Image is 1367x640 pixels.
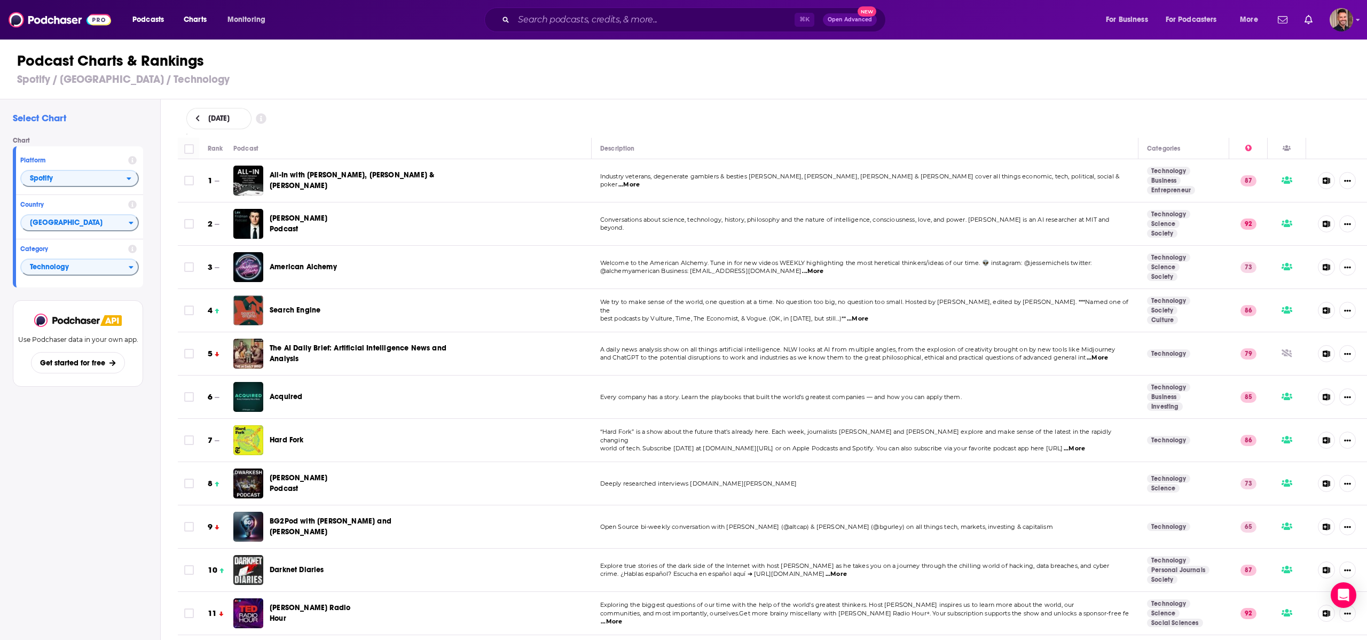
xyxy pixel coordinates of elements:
[270,473,327,493] span: [PERSON_NAME] Podcast
[618,181,640,189] span: ...More
[600,562,1110,569] span: Explore true stories of the dark side of the Internet with host [PERSON_NAME] as he takes you on ...
[600,259,1092,267] span: Welcome to the American Alchemy. Tune in for new videos WEEKLY highlighting the most heretical th...
[1274,11,1292,29] a: Show notifications dropdown
[184,392,194,402] span: Toggle select row
[270,435,304,444] span: Hard Fork
[1339,475,1356,492] button: Show More Button
[40,358,105,368] span: Get started for free
[1245,142,1252,155] div: Power Score
[270,214,327,233] span: [PERSON_NAME] Podcast
[600,428,1111,444] span: “Hard Fork” is a show about the future that’s already here. Each week, journalists [PERSON_NAME] ...
[233,555,263,585] img: Darknet Diaries
[31,352,124,373] button: Get started for free
[1240,305,1256,316] p: 86
[1147,556,1190,565] a: Technology
[1147,566,1209,574] a: Personal Journals
[184,219,194,229] span: Toggle select row
[34,314,100,327] a: Podchaser - Follow, Share and Rate Podcasts
[600,181,618,188] span: poker
[270,565,324,574] span: Darknet Diaries
[1147,474,1190,483] a: Technology
[233,142,258,155] div: Podcast
[1339,172,1356,189] button: Show More Button
[18,335,138,344] p: Use Podchaser data in your own app.
[208,521,213,533] h3: 9
[208,391,213,403] h3: 6
[20,157,124,164] h4: Platform
[600,570,825,577] span: crime. ¿Hablas español? Escucha en español aquí ➔ [URL][DOMAIN_NAME]
[184,565,194,575] span: Toggle select row
[1098,11,1161,28] button: open menu
[184,479,194,488] span: Toggle select row
[125,11,178,28] button: open menu
[1147,393,1181,401] a: Business
[600,267,802,275] span: @alchemyamerican Business: [EMAIL_ADDRESS][DOMAIN_NAME]
[1147,142,1180,155] div: Categories
[21,214,129,232] span: [GEOGRAPHIC_DATA]
[1159,11,1232,28] button: open menu
[13,137,152,144] h4: Chart
[270,170,465,191] a: All-In with [PERSON_NAME], [PERSON_NAME] & [PERSON_NAME]
[233,295,263,325] a: Search Engine
[30,175,53,182] span: Spotify
[208,607,217,620] h3: 11
[270,213,351,235] a: [PERSON_NAME] Podcast
[100,315,122,326] img: Podchaser API banner
[1147,349,1190,358] a: Technology
[600,444,1063,452] span: world of tech. Subscribe [DATE] at [DOMAIN_NAME][URL] or on Apple Podcasts and Spotify. You can a...
[270,305,320,316] a: Search Engine
[208,261,213,274] h3: 3
[233,382,263,412] img: Acquired
[1147,186,1195,194] a: Entrepreneur
[20,245,124,253] h4: Category
[270,565,324,575] a: Darknet Diaries
[184,262,194,272] span: Toggle select row
[1300,11,1317,29] a: Show notifications dropdown
[270,344,446,363] span: The AI Daily Brief: Artificial Intelligence News and Analysis
[1147,316,1178,324] a: Culture
[1147,522,1190,531] a: Technology
[600,142,634,155] div: Description
[600,216,1110,232] span: Conversations about science, technology, history, philosophy and the nature of intelligence, cons...
[233,512,263,542] a: BG2Pod with Brad Gerstner and Bill Gurley
[1147,609,1180,618] a: Science
[270,517,391,536] span: BG2Pod with [PERSON_NAME] and [PERSON_NAME]
[208,478,213,490] h3: 8
[233,598,263,628] a: TED Radio Hour
[1240,218,1256,229] p: 92
[177,11,213,28] a: Charts
[233,209,263,239] a: Lex Fridman Podcast
[20,259,139,276] div: Categories
[270,262,337,271] span: American Alchemy
[270,392,302,402] a: Acquired
[233,469,263,498] a: Dwarkesh Podcast
[270,392,302,401] span: Acquired
[1339,259,1356,276] button: Show More Button
[208,564,217,576] h3: 10
[1147,383,1190,392] a: Technology
[20,214,139,231] div: Countries
[1240,608,1256,619] p: 92
[17,73,1359,86] h3: Spotify / [GEOGRAPHIC_DATA] / Technology
[494,7,896,32] div: Search podcasts, credits, & more...
[1240,392,1256,402] p: 85
[1339,432,1356,449] button: Show More Button
[802,267,823,276] span: ...More
[132,12,164,27] span: Podcasts
[1339,215,1356,232] button: Show More Button
[600,393,962,401] span: Every company has a story. Learn the playbooks that built the world’s greatest companies — and ho...
[1240,12,1258,27] span: More
[233,339,263,369] img: The AI Daily Brief: Artificial Intelligence News and Analysis
[1240,175,1256,186] p: 87
[270,473,351,494] a: [PERSON_NAME] Podcast
[1166,12,1217,27] span: For Podcasters
[1339,518,1356,535] button: Show More Button
[795,13,814,27] span: ⌘ K
[208,434,213,447] h3: 7
[208,115,230,122] span: [DATE]
[1232,11,1271,28] button: open menu
[1283,142,1291,155] div: Has Guests
[1147,229,1177,238] a: Society
[184,522,194,532] span: Toggle select row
